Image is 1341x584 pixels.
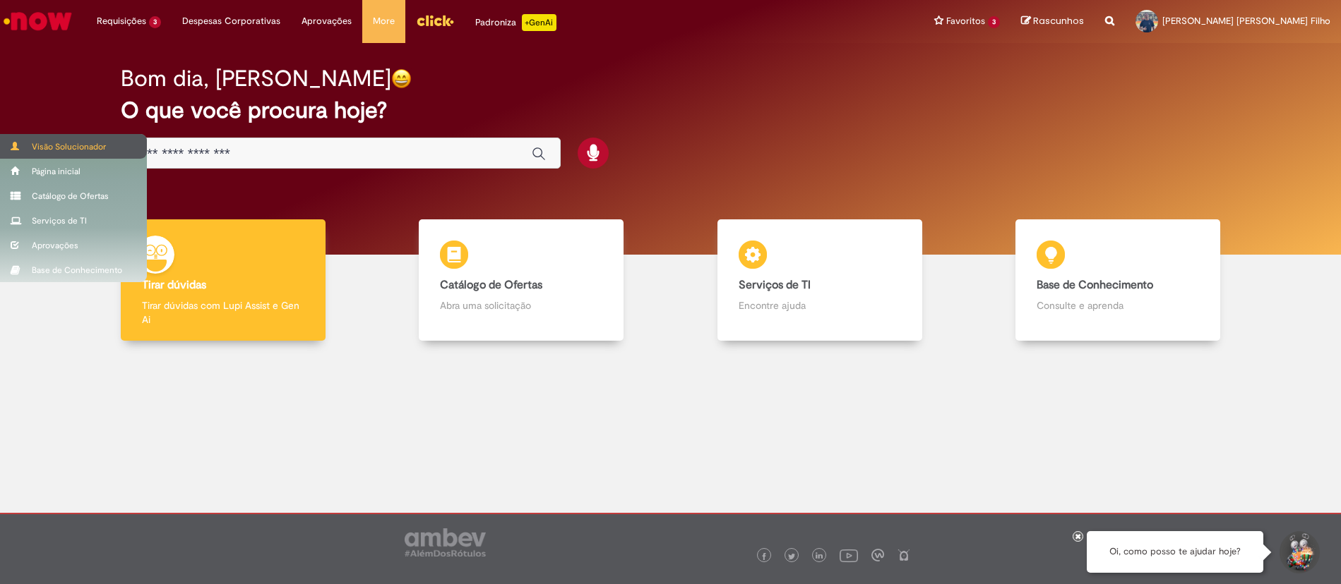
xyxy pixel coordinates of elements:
[391,68,412,89] img: happy-face.png
[142,278,206,292] b: Tirar dúvidas
[1037,298,1199,312] p: Consulte e aprenda
[1037,278,1153,292] b: Base de Conhecimento
[898,549,910,561] img: logo_footer_naosei.png
[1162,15,1330,27] span: [PERSON_NAME] [PERSON_NAME] Filho
[182,14,280,28] span: Despesas Corporativas
[988,16,1000,28] span: 3
[97,14,146,28] span: Requisições
[816,552,823,561] img: logo_footer_linkedin.png
[142,298,304,327] p: Tirar dúvidas com Lupi Assist e Gen Ai
[1021,15,1084,28] a: Rascunhos
[440,278,542,292] b: Catálogo de Ofertas
[121,66,391,91] h2: Bom dia, [PERSON_NAME]
[416,10,454,31] img: click_logo_yellow_360x200.png
[761,553,768,560] img: logo_footer_facebook.png
[1277,531,1320,573] button: Iniciar Conversa de Suporte
[74,219,372,341] a: Tirar dúvidas Tirar dúvidas com Lupi Assist e Gen Ai
[1,7,74,35] img: ServiceNow
[739,298,901,312] p: Encontre ajuda
[440,298,602,312] p: Abra uma solicitação
[671,219,969,341] a: Serviços de TI Encontre ajuda
[1033,14,1084,28] span: Rascunhos
[739,278,811,292] b: Serviços de TI
[969,219,1267,341] a: Base de Conhecimento Consulte e aprenda
[373,14,395,28] span: More
[372,219,670,341] a: Catálogo de Ofertas Abra uma solicitação
[946,14,985,28] span: Favoritos
[788,553,795,560] img: logo_footer_twitter.png
[840,546,858,564] img: logo_footer_youtube.png
[149,16,161,28] span: 3
[405,528,486,556] img: logo_footer_ambev_rotulo_gray.png
[475,14,556,31] div: Padroniza
[121,98,1220,123] h2: O que você procura hoje?
[302,14,352,28] span: Aprovações
[522,14,556,31] p: +GenAi
[871,549,884,561] img: logo_footer_workplace.png
[1087,531,1263,573] div: Oi, como posso te ajudar hoje?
